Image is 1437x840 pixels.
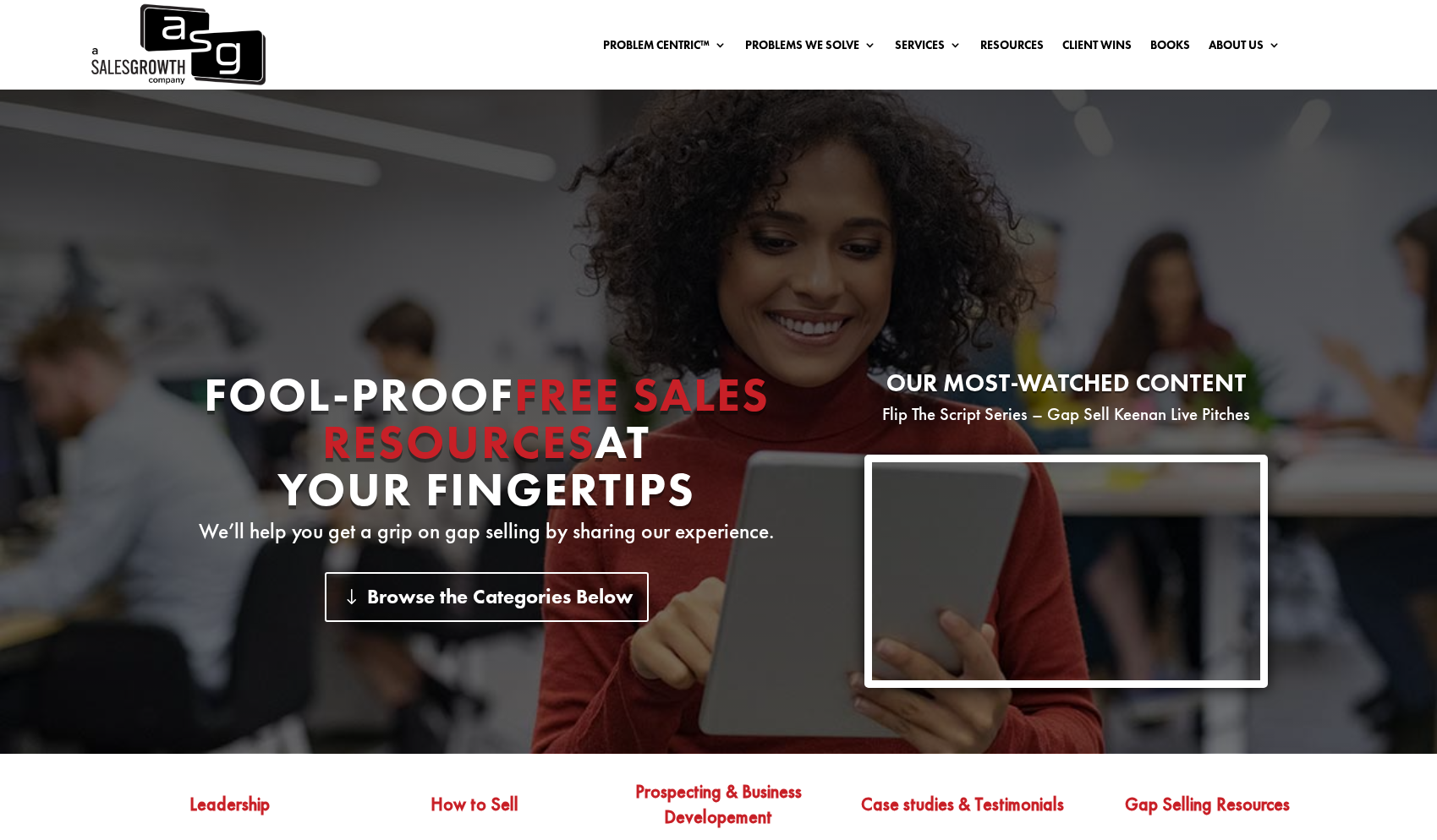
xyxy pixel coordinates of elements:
a: Services [895,39,962,57]
p: We’ll help you get a grip on gap selling by sharing our experience. [169,521,804,542]
iframe: YouTube video player [872,462,1260,680]
a: Books [1150,39,1190,57]
a: About Us [1209,39,1281,57]
a: Problems We Solve [745,39,876,57]
a: Client Wins [1062,39,1132,57]
a: Problem Centric™ [603,39,727,57]
a: Resources [980,39,1044,57]
h2: Our most-watched content [864,371,1268,404]
p: Flip The Script Series – Gap Sell Keenan Live Pitches [864,404,1268,424]
h1: Fool-proof At Your Fingertips [169,371,804,521]
span: Free Sales Resources [322,364,770,472]
a: Browse the Categories Below [325,572,649,622]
